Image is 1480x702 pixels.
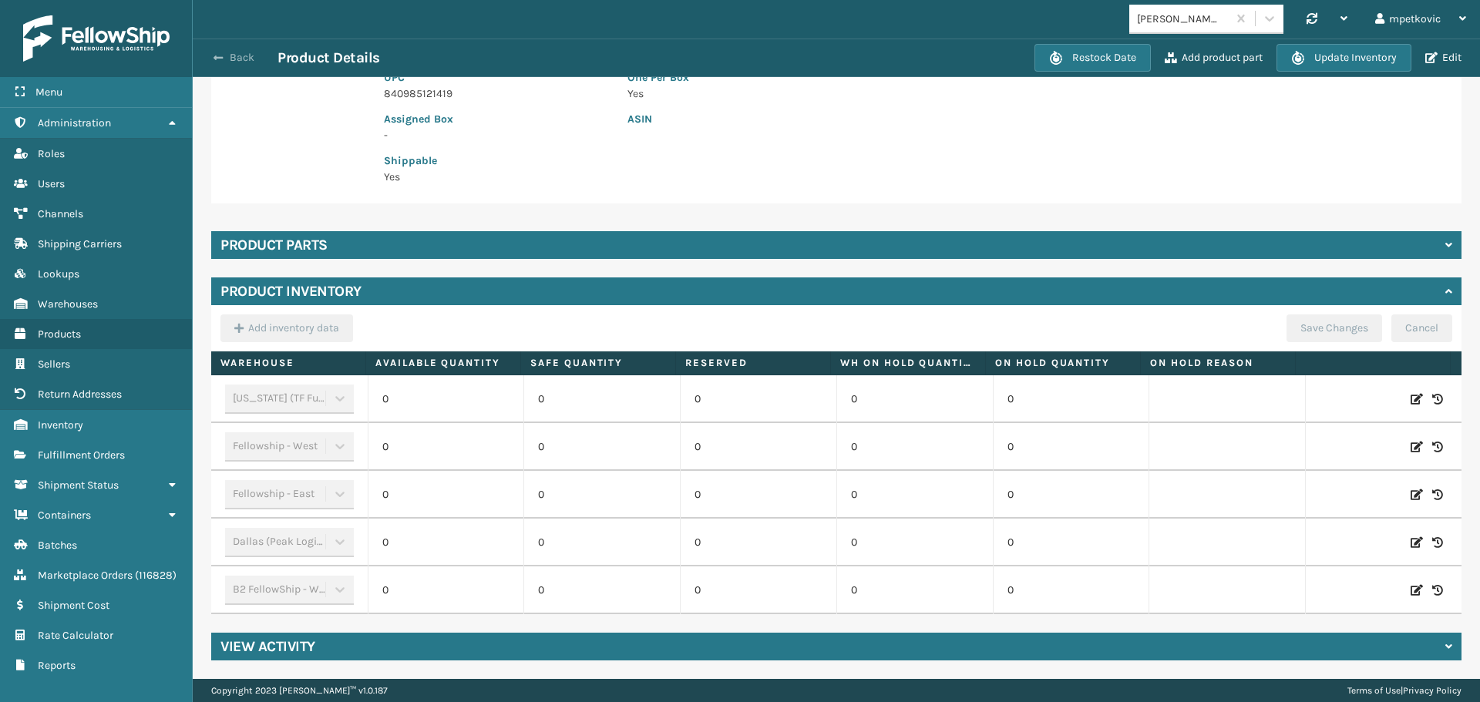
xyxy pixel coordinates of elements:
[1276,44,1411,72] button: Update Inventory
[695,535,822,550] p: 0
[38,509,91,522] span: Containers
[38,177,65,190] span: Users
[220,356,356,370] label: Warehouse
[1391,314,1452,342] button: Cancel
[38,237,122,250] span: Shipping Carriers
[1411,439,1423,455] i: Edit
[523,423,680,471] td: 0
[695,439,822,455] p: 0
[384,86,609,102] p: 840985121419
[384,127,609,143] p: -
[220,236,328,254] h4: Product parts
[23,15,170,62] img: logo
[368,566,524,614] td: 0
[38,388,122,401] span: Return Addresses
[1432,439,1443,455] i: Inventory History
[38,629,113,642] span: Rate Calculator
[695,583,822,598] p: 0
[38,116,111,129] span: Administration
[375,356,511,370] label: Available Quantity
[277,49,380,67] h3: Product Details
[38,539,77,552] span: Batches
[685,356,821,370] label: Reserved
[368,471,524,519] td: 0
[836,423,993,471] td: 0
[695,487,822,502] p: 0
[1287,314,1382,342] button: Save Changes
[993,566,1149,614] td: 0
[523,566,680,614] td: 0
[135,569,177,582] span: ( 116828 )
[993,471,1149,519] td: 0
[384,169,609,185] p: Yes
[523,375,680,423] td: 0
[1411,583,1423,598] i: Edit
[38,297,98,311] span: Warehouses
[38,448,125,462] span: Fulfillment Orders
[993,375,1149,423] td: 0
[220,314,353,342] button: Add inventory data
[836,375,993,423] td: 0
[1432,487,1443,502] i: Inventory History
[384,69,609,86] p: UPC
[1411,535,1423,550] i: Edit
[384,111,609,127] p: Assigned Box
[627,111,1096,127] p: ASIN
[38,147,65,160] span: Roles
[840,356,976,370] label: WH On hold quantity
[1150,356,1286,370] label: On Hold Reason
[1411,391,1423,407] i: Edit
[38,267,79,280] span: Lookups
[1160,51,1267,65] button: Add product part
[207,51,277,65] button: Back
[384,153,609,169] p: Shippable
[1432,535,1443,550] i: Inventory History
[627,69,1096,86] p: One Per Box
[1432,391,1443,407] i: Inventory History
[368,375,524,423] td: 0
[836,471,993,519] td: 0
[38,599,109,612] span: Shipment Cost
[1347,679,1461,702] div: |
[1137,11,1229,27] div: [PERSON_NAME] Brands
[368,423,524,471] td: 0
[1421,51,1466,65] button: Edit
[35,86,62,99] span: Menu
[211,679,388,702] p: Copyright 2023 [PERSON_NAME]™ v 1.0.187
[38,418,83,432] span: Inventory
[695,391,822,407] p: 0
[627,86,1096,102] p: Yes
[38,327,81,341] span: Products
[38,358,70,371] span: Sellers
[1347,685,1401,696] a: Terms of Use
[523,519,680,566] td: 0
[220,282,362,301] h4: Product Inventory
[38,569,133,582] span: Marketplace Orders
[836,566,993,614] td: 0
[995,356,1131,370] label: On Hold Quantity
[368,519,524,566] td: 0
[220,637,315,656] h4: View Activity
[836,519,993,566] td: 0
[38,479,119,492] span: Shipment Status
[1411,487,1423,502] i: Edit
[38,659,76,672] span: Reports
[1403,685,1461,696] a: Privacy Policy
[1034,44,1151,72] button: Restock Date
[38,207,83,220] span: Channels
[530,356,666,370] label: Safe Quantity
[993,519,1149,566] td: 0
[523,471,680,519] td: 0
[993,423,1149,471] td: 0
[1432,583,1443,598] i: Inventory History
